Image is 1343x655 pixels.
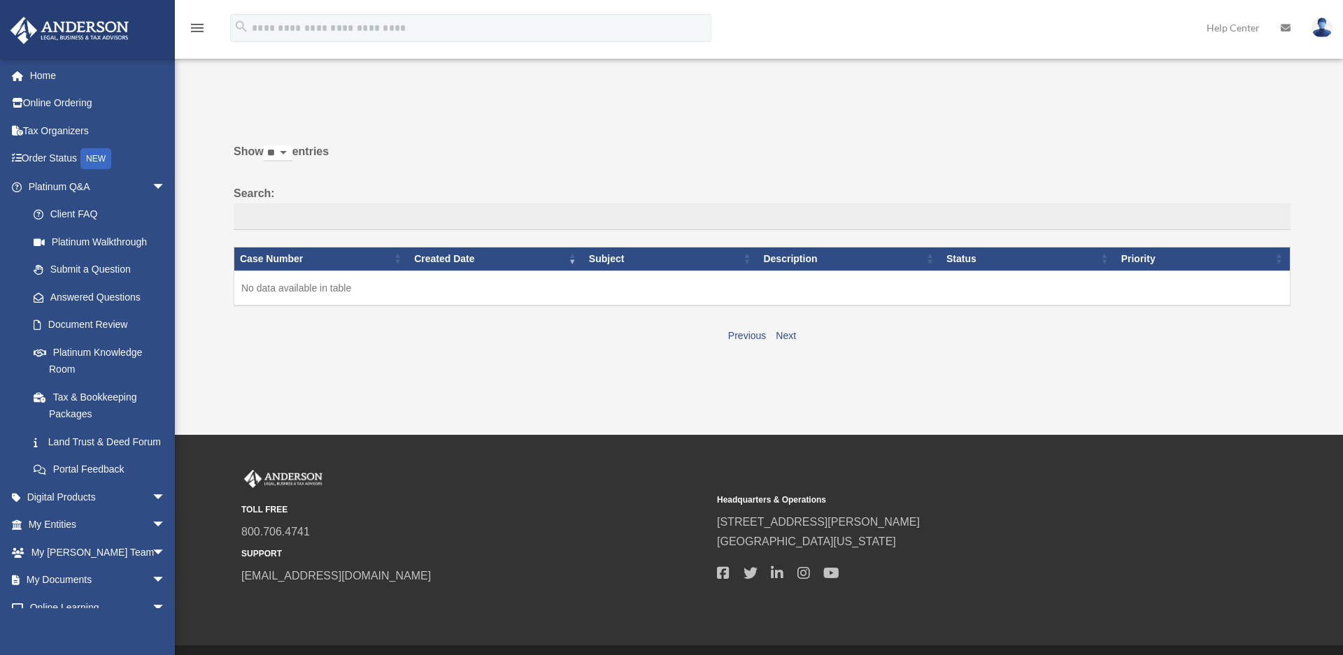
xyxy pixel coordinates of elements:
a: 800.706.4741 [241,526,310,538]
a: [EMAIL_ADDRESS][DOMAIN_NAME] [241,570,431,582]
img: User Pic [1312,17,1333,38]
div: NEW [80,148,111,169]
td: No data available in table [234,271,1291,305]
th: Description: activate to sort column ascending [758,247,941,271]
i: menu [189,20,206,36]
span: arrow_drop_down [152,173,180,201]
span: arrow_drop_down [152,593,180,622]
a: Home [10,62,187,89]
th: Created Date: activate to sort column ascending [408,247,583,271]
a: Digital Productsarrow_drop_down [10,483,187,511]
a: Client FAQ [20,201,180,229]
a: Platinum Q&Aarrow_drop_down [10,173,180,201]
a: Tax & Bookkeeping Packages [20,383,180,428]
small: TOLL FREE [241,503,707,517]
a: Document Review [20,311,180,339]
a: [GEOGRAPHIC_DATA][US_STATE] [717,535,896,547]
img: Anderson Advisors Platinum Portal [241,470,325,488]
a: Platinum Walkthrough [20,228,180,256]
img: Anderson Advisors Platinum Portal [6,17,133,44]
a: [STREET_ADDRESS][PERSON_NAME] [717,516,920,528]
a: Answered Questions [20,283,173,311]
th: Status: activate to sort column ascending [941,247,1116,271]
small: Headquarters & Operations [717,493,1183,508]
i: search [234,19,249,34]
a: My [PERSON_NAME] Teamarrow_drop_down [10,538,187,566]
a: Next [776,330,796,341]
a: Tax Organizers [10,117,187,145]
th: Subject: activate to sort column ascending [583,247,758,271]
a: Order StatusNEW [10,145,187,173]
a: Land Trust & Deed Forum [20,428,180,456]
a: menu [189,24,206,36]
th: Priority: activate to sort column ascending [1116,247,1291,271]
a: Portal Feedback [20,456,180,484]
a: My Documentsarrow_drop_down [10,566,187,594]
span: arrow_drop_down [152,538,180,567]
span: arrow_drop_down [152,511,180,540]
a: Online Learningarrow_drop_down [10,593,187,621]
a: Platinum Knowledge Room [20,338,180,383]
span: arrow_drop_down [152,483,180,512]
label: Search: [234,184,1291,230]
input: Search: [234,203,1291,230]
a: My Entitiesarrow_drop_down [10,511,187,539]
small: SUPPORT [241,547,707,561]
a: Submit a Question [20,256,180,284]
select: Showentries [264,145,292,161]
a: Previous [728,330,766,341]
a: Online Ordering [10,89,187,117]
label: Show entries [234,142,1291,175]
th: Case Number: activate to sort column ascending [234,247,409,271]
span: arrow_drop_down [152,566,180,595]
